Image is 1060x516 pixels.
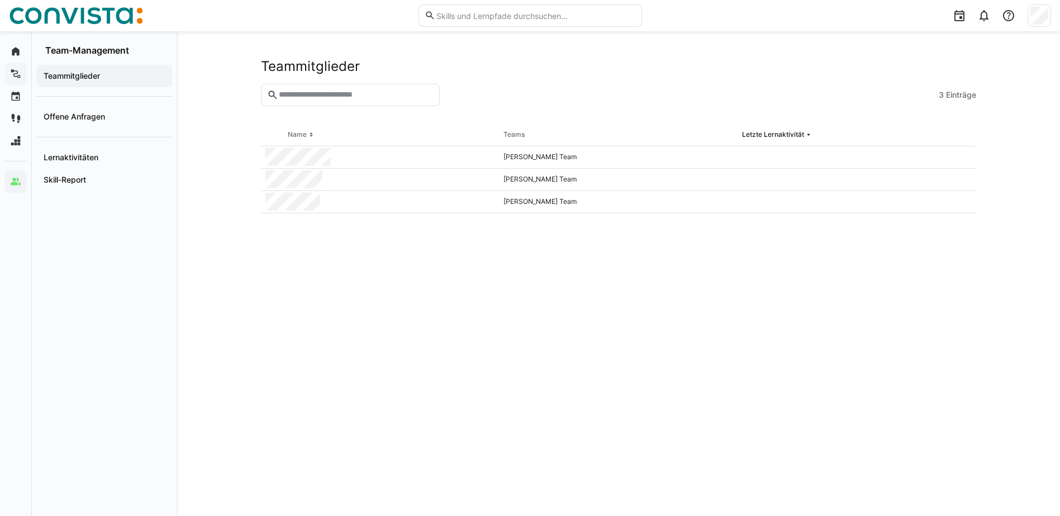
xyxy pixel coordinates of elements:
[503,130,525,139] div: Teams
[742,130,804,139] div: Letzte Lernaktivität
[939,89,944,101] span: 3
[946,89,976,101] span: Einträge
[288,130,307,139] div: Name
[261,58,360,75] h2: Teammitglieder
[435,11,635,21] input: Skills und Lernpfade durchsuchen…
[499,146,738,169] div: [PERSON_NAME] Team
[499,169,738,191] div: [PERSON_NAME] Team
[499,191,738,213] div: [PERSON_NAME] Team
